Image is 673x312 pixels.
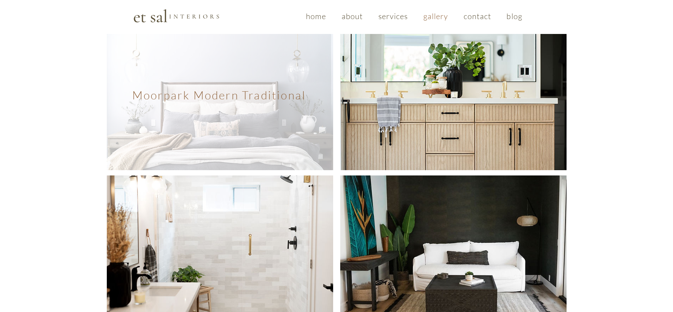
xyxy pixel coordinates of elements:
[464,11,492,21] span: contact
[403,91,503,99] span: Modern Traditional Master
[306,11,326,21] span: home
[506,11,522,21] span: blog
[335,8,369,24] a: about
[406,247,499,255] span: Mid Century Transitional
[133,8,220,23] img: Et Sal Logo
[107,19,333,170] a: Moorpark Modern Traditional
[457,8,498,24] a: contact
[190,247,249,255] span: Spanish Coastal
[372,8,414,24] a: services
[300,8,332,24] a: home
[378,11,408,21] span: services
[132,88,306,102] span: Moorpark Modern Traditional
[417,8,454,24] a: gallery
[423,11,448,21] span: gallery
[500,8,529,24] a: blog
[342,11,363,21] span: about
[300,8,529,24] nav: Site
[340,19,567,170] a: Modern Traditional Master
